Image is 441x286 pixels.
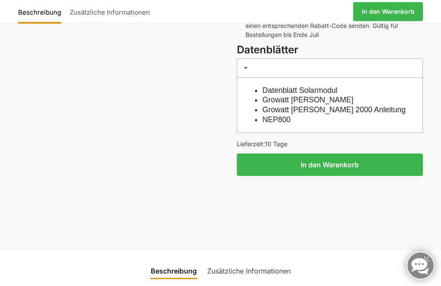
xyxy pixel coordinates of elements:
[262,86,337,95] a: Datenblatt Solarmodul
[262,115,291,124] a: NEP800
[235,181,425,231] iframe: Sicherer Rahmen für schnelle Bezahlvorgänge
[202,261,296,281] a: Zusätzliche Informationen
[18,1,65,22] a: Beschreibung
[262,105,406,114] a: Growatt [PERSON_NAME] 2000 Anleitung
[262,95,353,104] a: Growatt [PERSON_NAME]
[237,140,287,148] span: Lieferzeit:
[237,43,423,58] h3: Datenblätter
[265,140,287,148] span: 10 Tage
[65,1,154,22] a: Zusätzliche Informationen
[237,154,423,176] button: In den Warenkorb
[353,2,423,21] a: In den Warenkorb
[146,261,202,281] a: Beschreibung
